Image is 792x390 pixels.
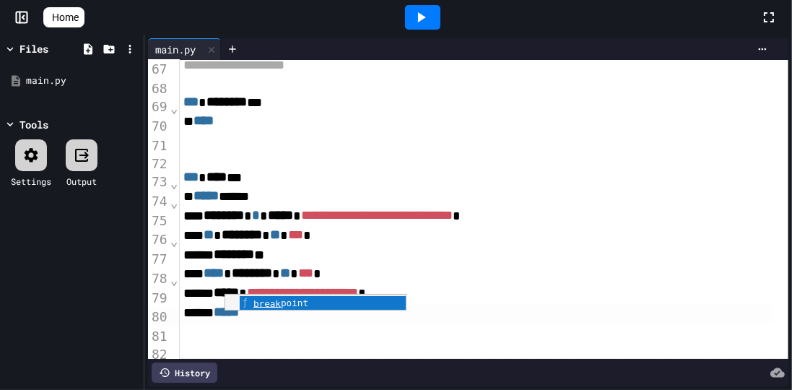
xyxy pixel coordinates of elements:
[148,192,170,212] div: 74
[148,60,170,79] div: 67
[148,136,170,155] div: 71
[170,272,179,287] span: Fold line
[170,233,179,248] span: Fold line
[11,175,51,188] div: Settings
[66,175,97,188] div: Output
[225,295,406,310] ul: Completions
[148,173,170,192] div: 73
[253,298,281,308] span: break
[148,97,170,117] div: 69
[148,42,203,57] div: main.py
[26,74,139,88] div: main.py
[52,10,79,25] span: Home
[148,117,170,136] div: 70
[148,269,170,289] div: 78
[148,230,170,250] div: 76
[148,345,170,363] div: 82
[170,175,179,191] span: Fold line
[148,250,170,269] div: 77
[148,38,221,60] div: main.py
[148,155,170,173] div: 72
[148,327,170,345] div: 81
[148,308,170,327] div: 80
[148,289,170,308] div: 79
[148,212,170,231] div: 75
[152,363,217,383] div: History
[148,79,170,97] div: 68
[253,298,308,308] span: point
[19,41,48,56] div: Files
[170,100,179,116] span: Fold line
[170,195,179,210] span: Fold line
[19,117,48,132] div: Tools
[43,7,84,27] a: Home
